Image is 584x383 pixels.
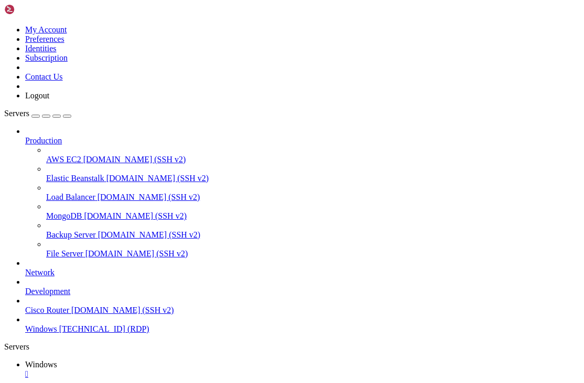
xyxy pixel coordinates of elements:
a: Contact Us [25,72,63,81]
span: [TECHNICAL_ID] (RDP) [59,324,149,333]
span: File Server [46,249,83,258]
li: Load Balancer [DOMAIN_NAME] (SSH v2) [46,183,580,202]
span: Network [25,268,55,277]
span: [DOMAIN_NAME] (SSH v2) [84,211,187,220]
span: [DOMAIN_NAME] (SSH v2) [98,230,201,239]
a: Network [25,268,580,277]
a:  [25,369,580,379]
li: MongoDB [DOMAIN_NAME] (SSH v2) [46,202,580,221]
a: Development [25,287,580,296]
li: File Server [DOMAIN_NAME] (SSH v2) [46,240,580,258]
span: [DOMAIN_NAME] (SSH v2) [98,193,200,201]
li: Network [25,258,580,277]
a: MongoDB [DOMAIN_NAME] (SSH v2) [46,211,580,221]
a: Servers [4,109,71,118]
span: Development [25,287,70,296]
a: File Server [DOMAIN_NAME] (SSH v2) [46,249,580,258]
li: Windows [TECHNICAL_ID] (RDP) [25,315,580,334]
a: Load Balancer [DOMAIN_NAME] (SSH v2) [46,193,580,202]
a: Backup Server [DOMAIN_NAME] (SSH v2) [46,230,580,240]
a: Logout [25,91,49,100]
img: Shellngn [4,4,64,15]
span: Backup Server [46,230,96,239]
a: Identities [25,44,57,53]
a: My Account [25,25,67,34]
li: Elastic Beanstalk [DOMAIN_NAME] (SSH v2) [46,164,580,183]
span: Load Balancer [46,193,95,201]
span: Windows [25,360,57,369]
a: Cisco Router [DOMAIN_NAME] (SSH v2) [25,306,580,315]
li: Production [25,127,580,258]
a: Subscription [25,53,68,62]
span: Windows [25,324,57,333]
span: [DOMAIN_NAME] (SSH v2) [71,306,174,314]
a: AWS EC2 [DOMAIN_NAME] (SSH v2) [46,155,580,164]
a: Windows [25,360,580,379]
a: Elastic Beanstalk [DOMAIN_NAME] (SSH v2) [46,174,580,183]
span: [DOMAIN_NAME] (SSH v2) [85,249,188,258]
a: Preferences [25,35,64,43]
div: Servers [4,342,580,352]
span: MongoDB [46,211,82,220]
li: Development [25,277,580,296]
li: Cisco Router [DOMAIN_NAME] (SSH v2) [25,296,580,315]
a: Production [25,136,580,145]
span: Elastic Beanstalk [46,174,104,183]
li: AWS EC2 [DOMAIN_NAME] (SSH v2) [46,145,580,164]
span: Servers [4,109,29,118]
span: [DOMAIN_NAME] (SSH v2) [83,155,186,164]
a: Windows [TECHNICAL_ID] (RDP) [25,324,580,334]
span: Cisco Router [25,306,69,314]
span: Production [25,136,62,145]
span: [DOMAIN_NAME] (SSH v2) [106,174,209,183]
li: Backup Server [DOMAIN_NAME] (SSH v2) [46,221,580,240]
span: AWS EC2 [46,155,81,164]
